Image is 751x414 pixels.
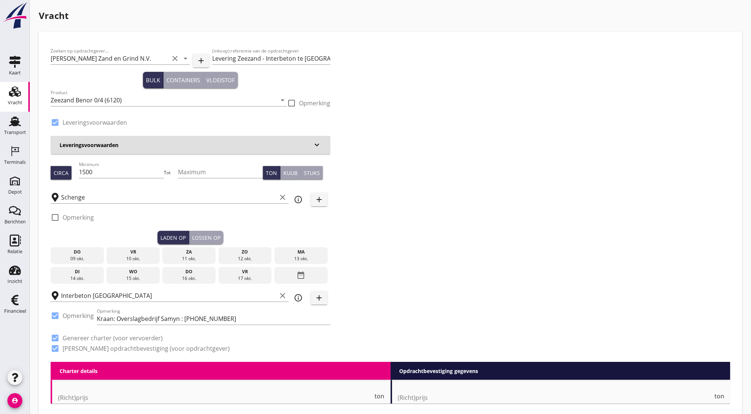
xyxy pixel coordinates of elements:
[278,291,287,300] i: clear
[61,290,277,302] input: Losplaats
[52,275,102,282] div: 14 okt.
[108,249,158,255] div: vr
[220,275,270,282] div: 17 okt.
[164,169,178,176] div: Tot
[7,249,22,254] div: Relatie
[97,313,330,325] input: Opmerking
[715,393,724,399] span: ton
[143,72,163,88] button: Bulk
[375,393,385,399] span: ton
[220,255,270,262] div: 12 okt.
[4,309,26,313] div: Financieel
[296,268,305,282] i: date_range
[283,169,297,177] div: Kuub
[54,169,69,177] div: Circa
[278,96,287,105] i: arrow_drop_down
[51,52,169,64] input: Zoeken op opdrachtgever...
[7,279,22,284] div: Inzicht
[294,195,303,204] i: info_outline
[304,169,320,177] div: Stuks
[63,334,163,342] label: Genereer charter (voor vervoerder)
[60,141,312,149] h3: Leveringsvoorwaarden
[398,392,713,404] input: (Richt)prijs
[206,76,235,85] div: Vloeistof
[178,166,263,178] input: Maximum
[160,234,186,242] div: Laden op
[4,130,26,135] div: Transport
[197,56,206,65] i: add
[276,249,326,255] div: ma
[108,255,158,262] div: 10 okt.
[212,52,331,64] input: (inkoop) referentie van de opdrachtgever
[8,100,22,105] div: Vracht
[280,166,301,179] button: Kuub
[9,70,21,75] div: Kaart
[39,9,742,22] h1: Vracht
[4,219,26,224] div: Berichten
[63,214,94,221] label: Opmerking
[164,275,214,282] div: 16 okt.
[171,54,179,63] i: clear
[189,231,223,244] button: Lossen op
[157,231,189,244] button: Laden op
[220,249,270,255] div: zo
[220,268,270,275] div: vr
[276,255,326,262] div: 13 okt.
[164,255,214,262] div: 11 okt.
[164,268,214,275] div: do
[266,169,277,177] div: Ton
[263,166,280,179] button: Ton
[294,293,303,302] i: info_outline
[61,191,277,203] input: Laadplaats
[315,195,324,204] i: add
[108,275,158,282] div: 15 okt.
[278,193,287,202] i: clear
[63,345,230,352] label: [PERSON_NAME] opdrachtbevestiging (voor opdrachtgever)
[315,293,324,302] i: add
[52,268,102,275] div: di
[52,255,102,262] div: 09 okt.
[192,234,220,242] div: Lossen op
[299,99,330,107] label: Opmerking
[181,54,190,63] i: arrow_drop_down
[63,312,94,319] label: Opmerking
[51,94,277,106] input: Product
[203,72,238,88] button: Vloeistof
[8,190,22,194] div: Depot
[7,393,22,408] i: account_circle
[63,119,127,126] label: Leveringsvoorwaarden
[312,140,321,149] i: keyboard_arrow_down
[164,249,214,255] div: za
[1,2,28,29] img: logo-small.a267ee39.svg
[79,166,164,178] input: Minimum
[166,76,200,85] div: Containers
[51,166,71,179] button: Circa
[4,160,26,165] div: Terminals
[301,166,323,179] button: Stuks
[58,392,373,404] input: (Richt)prijs
[52,249,102,255] div: do
[163,72,203,88] button: Containers
[146,76,160,85] div: Bulk
[108,268,158,275] div: wo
